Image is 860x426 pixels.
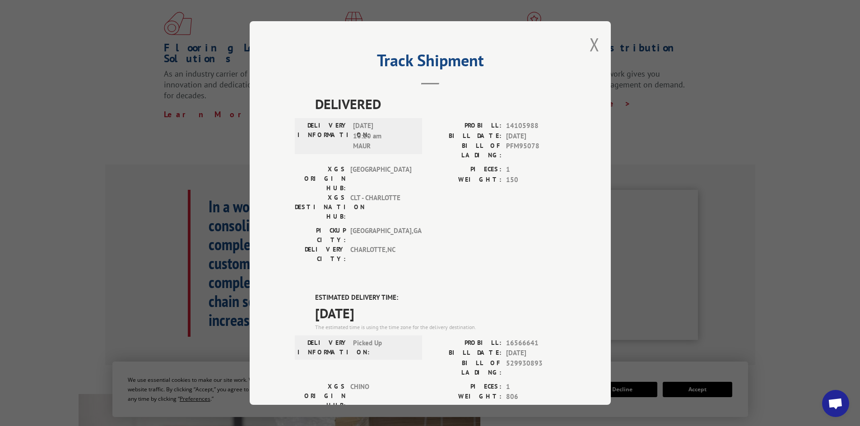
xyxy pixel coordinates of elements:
[295,226,346,245] label: PICKUP CITY:
[430,121,502,131] label: PROBILL:
[430,131,502,142] label: BILL DATE:
[430,358,502,377] label: BILL OF LADING:
[295,165,346,193] label: XGS ORIGIN HUB:
[506,131,566,142] span: [DATE]
[430,338,502,348] label: PROBILL:
[350,165,411,193] span: [GEOGRAPHIC_DATA]
[315,293,566,303] label: ESTIMATED DELIVERY TIME:
[430,382,502,392] label: PIECES:
[295,54,566,71] h2: Track Shipment
[430,348,502,358] label: BILL DATE:
[353,338,414,357] span: Picked Up
[506,358,566,377] span: 529930893
[350,382,411,410] span: CHINO
[295,193,346,221] label: XGS DESTINATION HUB:
[506,121,566,131] span: 14105988
[430,141,502,160] label: BILL OF LADING:
[315,303,566,323] span: [DATE]
[350,226,411,245] span: [GEOGRAPHIC_DATA] , GA
[430,175,502,185] label: WEIGHT:
[506,382,566,392] span: 1
[506,141,566,160] span: PFM95078
[298,121,349,151] label: DELIVERY INFORMATION:
[506,175,566,185] span: 150
[506,348,566,358] span: [DATE]
[506,392,566,402] span: 806
[590,32,600,56] button: Close modal
[822,390,849,417] div: Open chat
[315,323,566,331] div: The estimated time is using the time zone for the delivery destination.
[298,338,349,357] label: DELIVERY INFORMATION:
[295,245,346,264] label: DELIVERY CITY:
[506,165,566,175] span: 1
[430,392,502,402] label: WEIGHT:
[506,338,566,348] span: 16566641
[350,193,411,221] span: CLT - CHARLOTTE
[315,94,566,114] span: DELIVERED
[430,165,502,175] label: PIECES:
[295,382,346,410] label: XGS ORIGIN HUB:
[353,121,414,151] span: [DATE] 10:20 am MAUR
[350,245,411,264] span: CHARLOTTE , NC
